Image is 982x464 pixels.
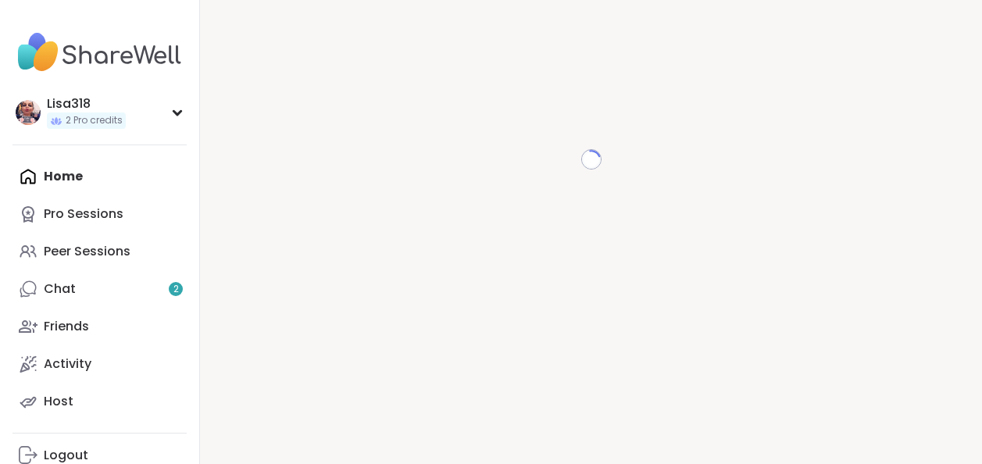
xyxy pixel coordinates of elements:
div: Chat [44,280,76,298]
div: Logout [44,447,88,464]
img: Lisa318 [16,100,41,125]
span: 2 Pro credits [66,114,123,127]
img: ShareWell Nav Logo [12,25,187,80]
a: Friends [12,308,187,345]
div: Activity [44,355,91,373]
div: Friends [44,318,89,335]
div: Lisa318 [47,95,126,112]
a: Peer Sessions [12,233,187,270]
div: Peer Sessions [44,243,130,260]
a: Chat2 [12,270,187,308]
a: Pro Sessions [12,195,187,233]
a: Host [12,383,187,420]
a: Activity [12,345,187,383]
div: Pro Sessions [44,205,123,223]
span: 2 [173,283,179,296]
div: Host [44,393,73,410]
